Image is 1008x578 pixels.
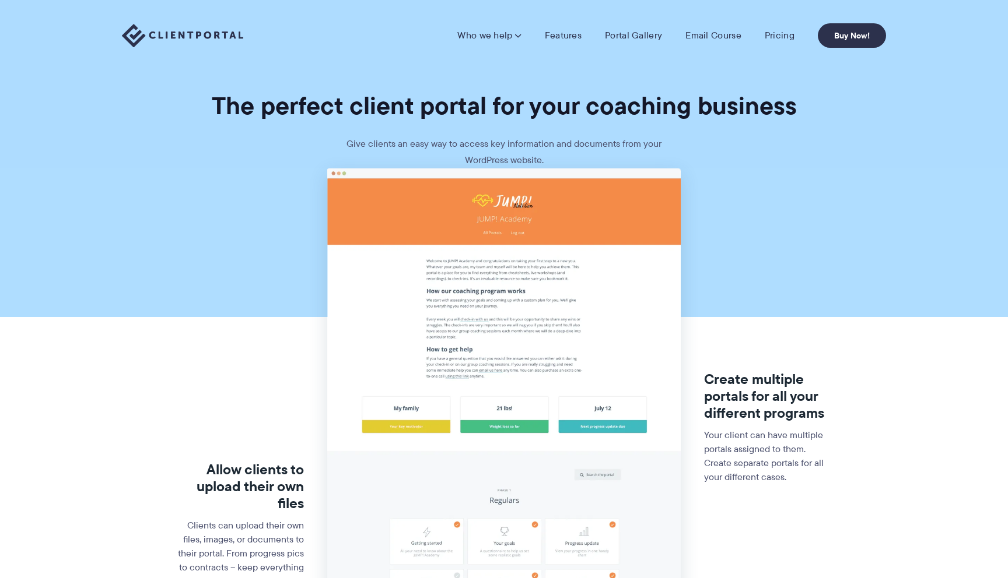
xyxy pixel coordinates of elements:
a: Portal Gallery [605,30,662,41]
a: Who we help [457,30,521,41]
a: Features [545,30,582,41]
a: Buy Now! [818,23,886,48]
p: Your client can have multiple portals assigned to them. Create separate portals for all your diff... [704,428,832,484]
a: Email Course [685,30,741,41]
h3: Allow clients to upload their own files [177,461,304,512]
h3: Create multiple portals for all your different programs [704,371,832,421]
a: Pricing [765,30,794,41]
p: Give clients an easy way to access key information and documents from your WordPress website. [329,136,679,168]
